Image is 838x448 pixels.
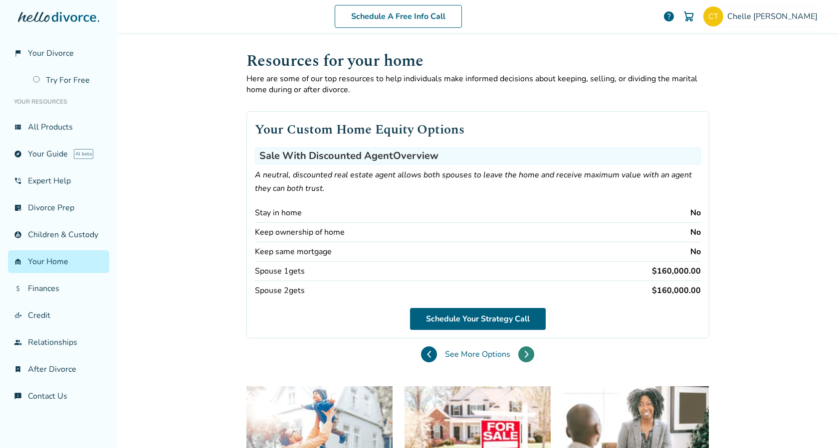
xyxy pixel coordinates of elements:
div: $160,000.00 [652,266,701,277]
img: chelletempleking@gmail.com [703,6,723,26]
span: account_child [14,231,22,239]
a: Schedule Your Strategy Call [410,308,546,330]
a: phone_in_talkExpert Help [8,169,109,192]
a: groupRelationships [8,331,109,354]
span: AI beta [74,149,93,159]
div: Spouse 1 gets [255,266,305,277]
a: help [663,10,675,22]
div: Stay in home [255,207,302,218]
span: chat_info [14,392,22,400]
div: Spouse 2 gets [255,285,305,296]
span: explore [14,150,22,158]
h3: Sale With Discounted Agent Overview [255,148,701,164]
div: Keep ownership of home [255,227,345,238]
a: list_alt_checkDivorce Prep [8,196,109,219]
a: account_childChildren & Custody [8,223,109,246]
a: attach_moneyFinances [8,277,109,300]
a: Schedule A Free Info Call [335,5,462,28]
span: bookmark_check [14,365,22,373]
a: flag_2Your Divorce [8,42,109,65]
span: Your Divorce [28,48,74,59]
div: No [690,227,701,238]
span: finance_mode [14,311,22,319]
iframe: Chat Widget [788,400,838,448]
a: finance_modeCredit [8,304,109,327]
p: Here are some of our top resources to help individuals make informed decisions about keeping, sel... [246,73,709,95]
div: Keep same mortgage [255,246,332,257]
span: attach_money [14,285,22,293]
li: Your Resources [8,92,109,112]
div: $160,000.00 [652,285,701,296]
a: Try For Free [27,69,109,92]
a: garage_homeYour Home [8,250,109,273]
span: See More Options [445,349,510,360]
a: bookmark_checkAfter Divorce [8,358,109,381]
div: No [690,207,701,218]
h2: Your Custom Home Equity Options [255,120,701,140]
span: phone_in_talk [14,177,22,185]
p: A neutral, discounted real estate agent allows both spouses to leave the home and receive maximum... [255,168,701,195]
span: group [14,338,22,346]
span: list_alt_check [14,204,22,212]
div: No [690,246,701,257]
span: garage_home [14,258,22,266]
span: view_list [14,123,22,131]
span: Chelle [PERSON_NAME] [727,11,822,22]
h1: Resources for your home [246,49,709,73]
a: view_listAll Products [8,116,109,139]
a: exploreYour GuideAI beta [8,143,109,165]
span: flag_2 [14,49,22,57]
img: Cart [683,10,695,22]
a: chat_infoContact Us [8,385,109,408]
